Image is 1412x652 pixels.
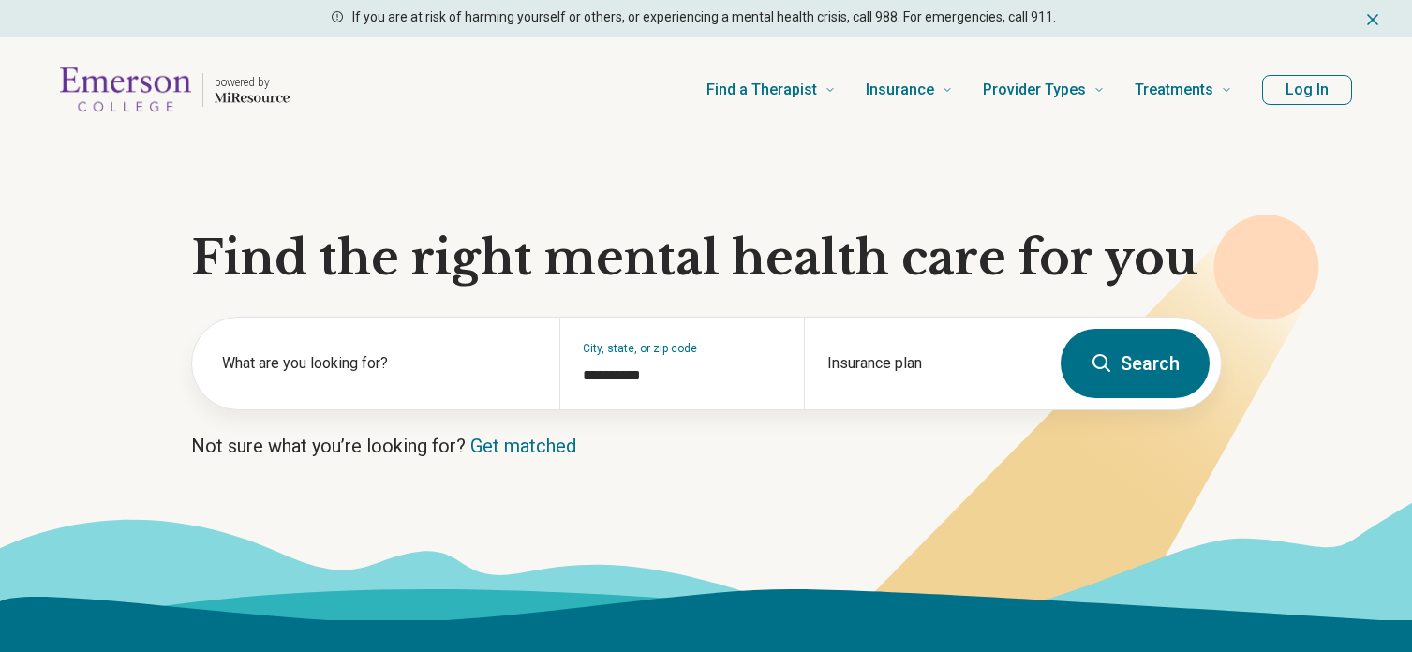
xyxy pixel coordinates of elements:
[1135,52,1232,127] a: Treatments
[191,433,1222,459] p: Not sure what you’re looking for?
[1262,75,1352,105] button: Log In
[866,77,934,103] span: Insurance
[1363,7,1382,30] button: Dismiss
[983,52,1105,127] a: Provider Types
[60,60,290,120] a: Home page
[352,7,1056,27] p: If you are at risk of harming yourself or others, or experiencing a mental health crisis, call 98...
[866,52,953,127] a: Insurance
[215,75,290,90] p: powered by
[983,77,1086,103] span: Provider Types
[470,435,576,457] a: Get matched
[1135,77,1213,103] span: Treatments
[191,230,1222,287] h1: Find the right mental health care for you
[222,352,537,375] label: What are you looking for?
[1061,329,1210,398] button: Search
[706,77,817,103] span: Find a Therapist
[706,52,836,127] a: Find a Therapist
